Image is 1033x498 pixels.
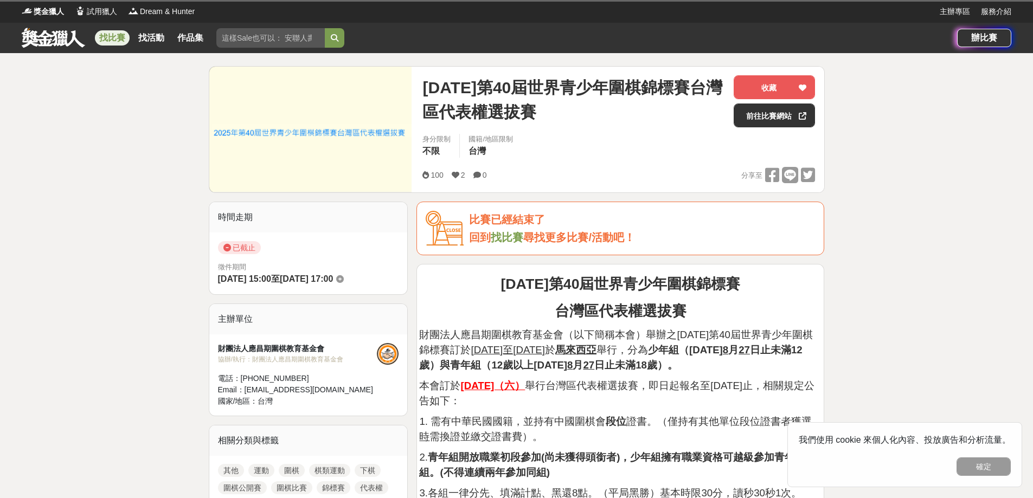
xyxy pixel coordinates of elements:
span: [DATE] 15:00 [218,274,271,283]
button: 確定 [957,457,1011,476]
span: 已截止 [218,241,261,254]
u: [DATE]（六） [460,380,525,391]
span: 1. 需有中華民國國籍，並持有中國圍棋會 證書。（僅持有其他單位段位證書者 需換證並繳交證書費）。 [419,416,812,442]
a: 下棋 [355,464,381,477]
span: Dream & Hunter [140,6,195,17]
span: 台灣 [469,146,486,156]
span: 0 [483,171,487,179]
u: 8 [723,344,728,355]
div: 相關分類與標籤 [209,425,408,456]
a: 圍棋比賽 [271,481,312,494]
a: 辦比賽 [957,29,1011,47]
a: 找比賽 [491,231,523,243]
span: 分享至 [741,167,762,184]
div: 時間走期 [209,202,408,232]
div: 國籍/地區限制 [469,134,513,145]
strong: 段位 [606,416,626,427]
span: 至 [271,274,280,283]
strong: 台灣區代表權選拔賽 [555,303,686,319]
strong: 青年組開放職業初段參加(尚未獲得頭銜者)，少年組擁有職業資格可越級參加青年組。(不得連續兩年參加同組) [419,451,795,478]
a: 找比賽 [95,30,130,46]
span: [DATE] 17:00 [280,274,333,283]
a: 前往比賽網站 [734,104,815,127]
u: 8 [567,359,573,371]
a: 代表權 [355,481,388,494]
span: [DATE]第40屆世界青少年圍棋錦標賽台灣區代表權選拔賽 [422,75,725,124]
span: 台灣 [258,397,273,405]
a: LogoDream & Hunter [128,6,195,17]
strong: [DATE]第40屆世界青少年圍棋錦標賽 [501,276,740,292]
u: 27 [739,344,750,355]
a: 圍棋 [279,464,305,477]
a: 運動 [248,464,274,477]
span: 舉行台灣區代表權選拔賽，即日起報名至[DATE]止，相關規定公告如下： [419,380,814,406]
button: 收藏 [734,75,815,99]
a: 棋類運動 [309,464,350,477]
span: 國家/地區： [218,397,258,405]
span: 試用獵人 [87,6,117,17]
div: 主辦單位 [209,304,408,334]
div: 財團法人應昌期圍棋教育基金會 [218,343,377,354]
span: 2 [461,171,465,179]
a: 找活動 [134,30,169,46]
a: 錦標賽 [317,481,350,494]
span: 不限 [422,146,440,156]
span: 財團法人應昌期圍棋教育基金會（以下簡稱本會）舉辦之[DATE]第40屆世界青少年圍棋錦標賽訂於 於 舉行，分為 [419,329,813,371]
div: 電話： [PHONE_NUMBER] [218,373,377,384]
img: Cover Image [209,67,412,192]
span: 本會訂於 [419,380,460,391]
a: 服務介紹 [981,6,1011,17]
a: 主辦專區 [940,6,970,17]
span: 100 [431,171,443,179]
a: Logo試用獵人 [75,6,117,17]
input: 這樣Sale也可以： 安聯人壽創意銷售法募集 [216,28,325,48]
u: [DATE]至[DATE] [471,344,544,355]
img: Logo [75,5,86,16]
img: Logo [128,5,139,16]
div: 協辦/執行： 財團法人應昌期圍棋教育基金會 [218,354,377,364]
span: 我們使用 cookie 來個人化內容、投放廣告和分析流量。 [799,435,1011,444]
img: Logo [22,5,33,16]
span: 2. [419,451,795,478]
span: 回到 [469,231,491,243]
u: 27 [583,359,594,371]
div: Email： [EMAIL_ADDRESS][DOMAIN_NAME] [218,384,377,396]
img: Icon [426,211,464,246]
a: 作品集 [173,30,208,46]
a: 圍棋公開賽 [218,481,267,494]
div: 身分限制 [422,134,451,145]
a: Logo獎金獵人 [22,6,64,17]
a: 其他 [218,464,244,477]
div: 比賽已經結束了 [469,211,815,229]
span: 尋找更多比賽/活動吧！ [523,231,635,243]
span: 徵件期間 [218,263,246,271]
span: 獎金獵人 [34,6,64,17]
u: 馬來西亞 [555,344,596,355]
